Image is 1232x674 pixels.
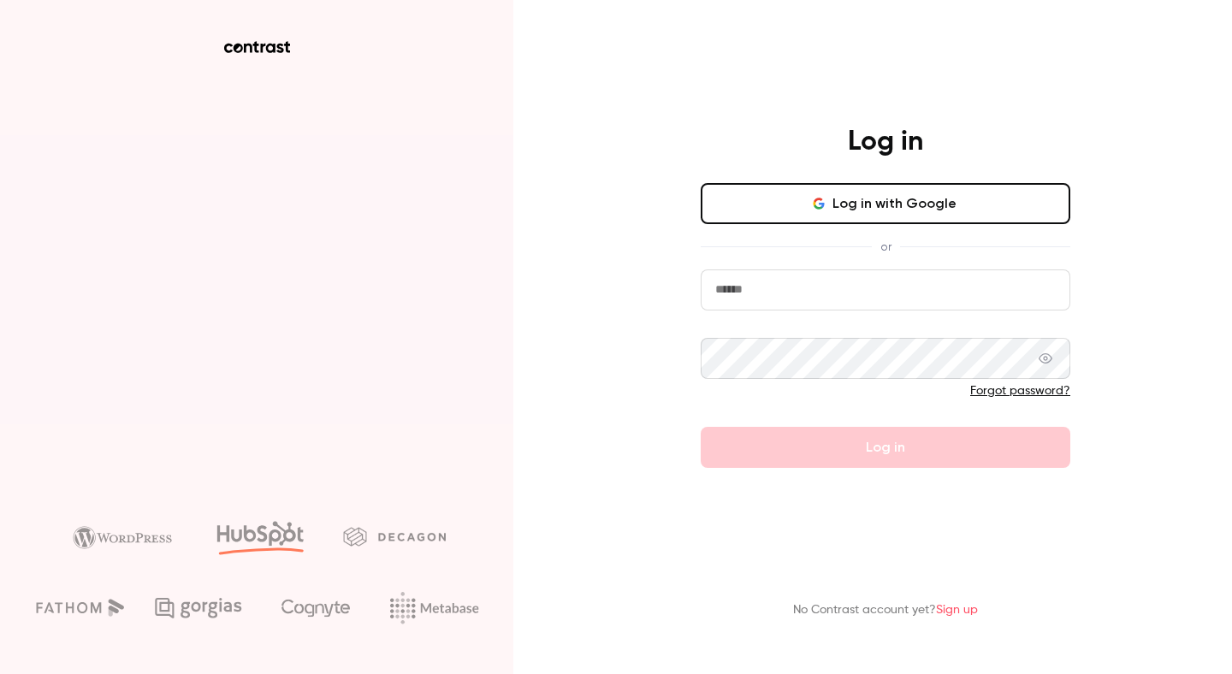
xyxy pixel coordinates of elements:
h4: Log in [848,125,923,159]
img: decagon [343,527,446,546]
a: Sign up [936,604,978,616]
a: Forgot password? [970,385,1070,397]
button: Log in with Google [701,183,1070,224]
span: or [872,238,900,256]
p: No Contrast account yet? [793,601,978,619]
